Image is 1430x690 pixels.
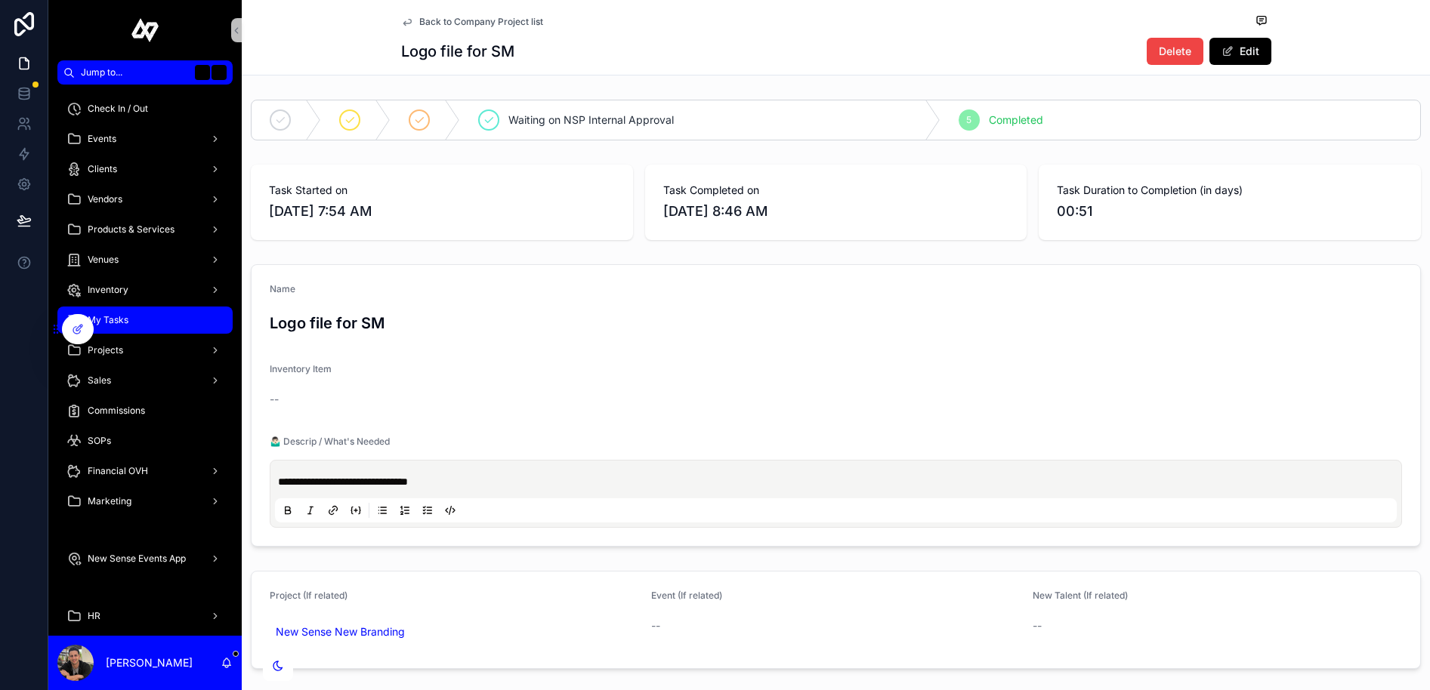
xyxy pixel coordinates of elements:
h1: Logo file for SM [401,41,514,62]
span: Financial OVH [88,465,148,477]
span: New Talent (If related) [1033,590,1128,601]
span: [DATE] 7:54 AM [269,201,615,222]
span: Jump to... [81,66,189,79]
span: Venues [88,254,119,266]
span: Waiting on NSP Internal Approval [508,112,674,128]
span: 00:51 [1057,201,1403,222]
span: HR [88,610,100,622]
img: App logo [131,18,159,42]
span: 5 [966,114,971,126]
span: Task Duration to Completion (in days) [1057,183,1403,198]
span: Task Completed on [663,183,1009,198]
span: Products & Services [88,223,175,236]
span: New Sense Events App [88,553,186,565]
a: New Sense New Branding [270,621,411,642]
span: Sales [88,374,111,387]
span: Inventory [88,284,128,296]
p: [PERSON_NAME] [106,655,193,670]
span: K [213,66,225,79]
a: New Sense Events App [57,545,233,572]
span: My Tasks [88,314,128,326]
div: scrollable content [48,85,242,636]
span: [DATE] 8:46 AM [663,201,1009,222]
span: Completed [989,112,1043,128]
a: SOPs [57,427,233,454]
span: Marketing [88,495,131,507]
button: Edit [1209,38,1271,65]
span: SOPs [88,435,111,447]
span: Clients [88,163,117,175]
span: Task Started on [269,183,615,198]
span: Inventory Item [270,363,332,374]
span: Events [88,133,116,145]
a: Financial OVH [57,457,233,485]
a: Clients [57,156,233,183]
span: -- [270,392,279,407]
a: Vendors [57,186,233,213]
button: Delete [1147,38,1203,65]
a: HR [57,602,233,630]
a: Commissions [57,397,233,424]
button: Jump to...K [57,60,233,85]
span: Back to Company Project list [419,16,543,28]
a: Projects [57,337,233,364]
a: Inventory [57,276,233,303]
span: Commissions [88,405,145,417]
a: Events [57,125,233,152]
h3: Logo file for SM [270,312,1402,334]
a: Venues [57,246,233,273]
a: Check In / Out [57,95,233,122]
a: Sales [57,367,233,394]
span: Name [270,283,295,294]
span: -- [1033,618,1042,633]
span: 🤷🏻‍♂️ Descrip / What's Needed [270,436,390,447]
a: My Tasks [57,306,233,334]
a: Marketing [57,488,233,515]
span: New Sense New Branding [276,624,405,639]
span: Delete [1159,44,1191,59]
span: Projects [88,344,123,356]
span: Vendors [88,193,122,205]
a: Back to Company Project list [401,16,543,28]
span: -- [651,618,660,633]
a: Products & Services [57,216,233,243]
span: Check In / Out [88,103,148,115]
span: Project (If related) [270,590,347,601]
span: Event (If related) [651,590,722,601]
